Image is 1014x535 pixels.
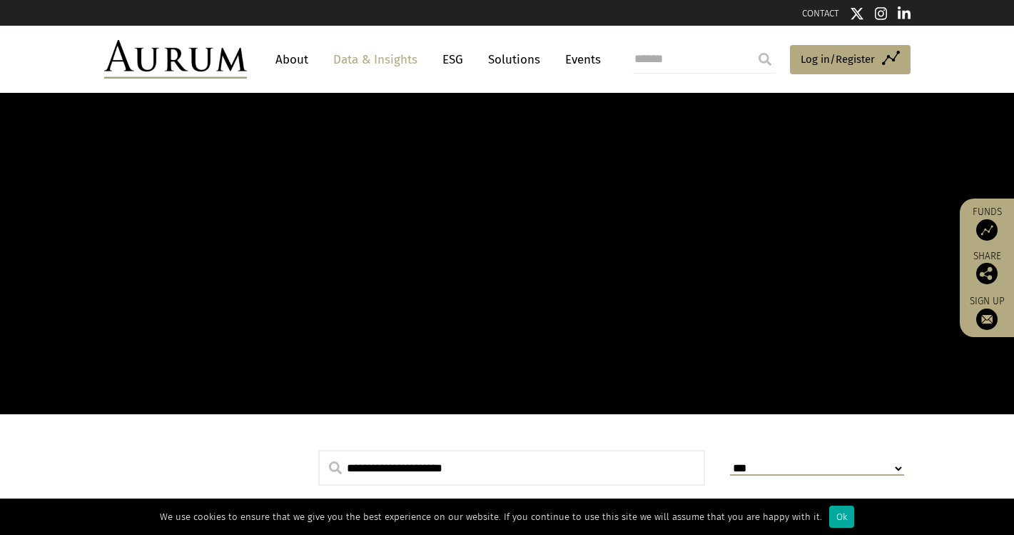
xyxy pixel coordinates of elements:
[976,219,998,241] img: Access Funds
[801,51,875,68] span: Log in/Register
[802,8,839,19] a: CONTACT
[967,295,1007,330] a: Sign up
[329,461,342,474] img: search.svg
[481,46,547,73] a: Solutions
[104,40,247,79] img: Aurum
[850,6,864,21] img: Twitter icon
[898,6,911,21] img: Linkedin icon
[435,46,470,73] a: ESG
[976,309,998,330] img: Sign up to our newsletter
[751,45,779,74] input: Submit
[326,46,425,73] a: Data & Insights
[967,251,1007,284] div: Share
[558,46,601,73] a: Events
[268,46,315,73] a: About
[967,206,1007,241] a: Funds
[875,6,888,21] img: Instagram icon
[829,506,854,528] div: Ok
[976,263,998,284] img: Share this post
[790,45,911,75] a: Log in/Register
